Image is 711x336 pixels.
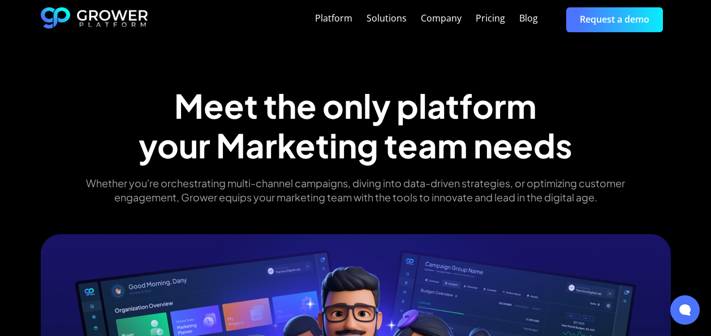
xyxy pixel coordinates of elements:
a: Company [421,12,462,25]
a: Solutions [367,12,407,25]
div: Solutions [367,13,407,24]
div: Platform [315,13,352,24]
div: Company [421,13,462,24]
div: Pricing [476,13,505,24]
a: Blog [519,12,538,25]
a: Pricing [476,12,505,25]
a: home [41,7,148,32]
p: Whether you're orchestrating multi-channel campaigns, diving into data-driven strategies, or opti... [62,176,649,204]
h1: Meet the only platform your Marketing team needs [139,86,572,165]
div: Blog [519,13,538,24]
a: Platform [315,12,352,25]
a: Request a demo [566,7,663,32]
